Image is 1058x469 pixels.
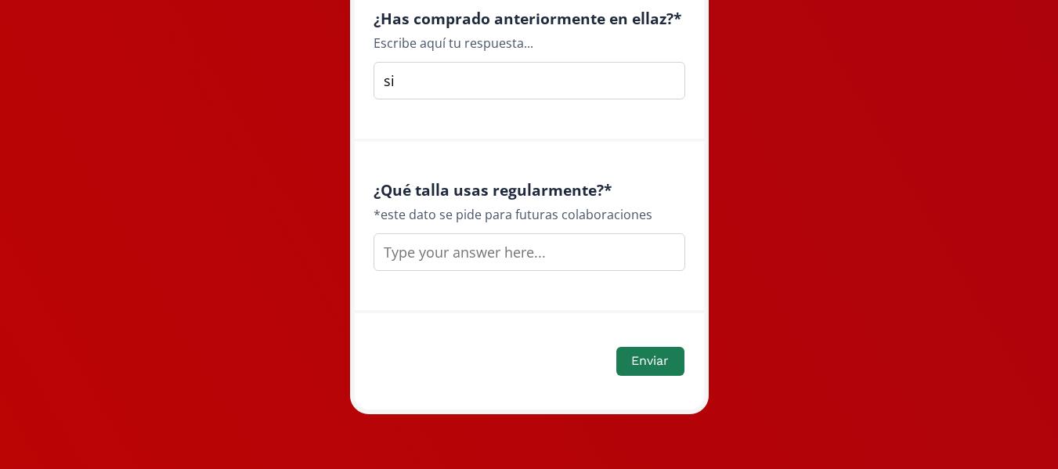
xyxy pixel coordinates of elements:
[374,205,685,224] div: *este dato se pide para futuras colaboraciones
[374,62,685,99] input: Type your answer here...
[616,347,684,376] button: Enviar
[374,9,685,27] h4: ¿Has comprado anteriormente en ellaz? *
[374,34,685,52] div: Escribe aquí tu respuesta...
[374,233,685,271] input: Type your answer here...
[374,181,685,199] h4: ¿Qué talla usas regularmente? *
